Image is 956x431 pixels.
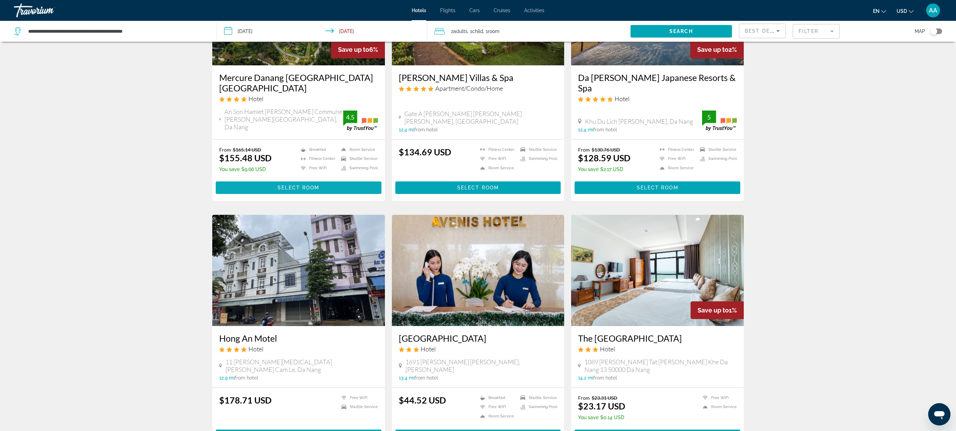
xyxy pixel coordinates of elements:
div: 5 star Hotel [578,95,737,103]
li: Shuttle Service [517,147,557,153]
a: Select Room [395,183,561,190]
a: Select Room [575,183,740,190]
div: 4 star Hotel [219,95,378,103]
span: 1089 [PERSON_NAME] Tat [PERSON_NAME] Khe Da Nang 13 50000 Da Nang [584,358,737,373]
button: Select Room [575,181,740,194]
span: Khu Du Lich [PERSON_NAME], Da Nang [585,117,693,125]
button: User Menu [924,3,942,18]
a: [PERSON_NAME] Villas & Spa [399,72,558,83]
div: 3 star Hotel [578,345,737,353]
div: 5 star Apartment [399,84,558,92]
button: Check-in date: Sep 12, 2025 Check-out date: Sep 13, 2025 [217,21,427,42]
p: $0.14 USD [578,415,625,420]
li: Free WiFi [477,156,517,162]
img: trustyou-badge.svg [702,111,737,131]
a: Select Room [216,183,381,190]
li: Free WiFi [338,395,378,401]
span: 14.2 mi [578,375,593,381]
span: Select Room [278,185,319,190]
span: AA [929,7,937,14]
span: Best Deals [745,28,781,34]
span: 1691 [PERSON_NAME] [PERSON_NAME], [PERSON_NAME] [405,358,557,373]
li: Breakfast [297,147,338,153]
span: Hotel [248,345,263,353]
button: Toggle map [925,28,942,34]
ins: $44.52 USD [399,395,446,405]
span: , 1 [483,26,500,36]
li: Fitness Center [477,147,517,153]
img: trustyou-badge.svg [343,111,378,131]
a: Hong An Motel [219,333,378,343]
span: Save up to [338,46,369,53]
li: Breakfast [477,395,517,401]
iframe: Кнопка запуска окна обмена сообщениями [928,403,950,425]
li: Room Service [477,413,517,419]
img: Hotel image [212,215,385,326]
li: Swimming Pool [517,156,557,162]
span: From [578,395,590,401]
span: 12.4 mi [399,127,414,132]
ins: $128.59 USD [578,153,631,163]
span: en [873,8,880,14]
li: Free WiFi [477,404,517,410]
li: Shuttle Service [338,404,378,410]
li: Fitness Center [656,147,697,153]
ins: $23.17 USD [578,401,625,411]
a: Flights [440,8,455,13]
h3: The [GEOGRAPHIC_DATA] [578,333,737,343]
a: Cruises [494,8,510,13]
mat-select: Sort by [745,27,780,35]
li: Free WiFi [297,165,338,171]
span: from hotel [414,375,438,381]
span: Child [472,29,483,34]
span: You save [578,166,599,172]
li: Swimming Pool [517,404,557,410]
span: 12.9 mi [219,375,234,381]
li: Swimming Pool [338,165,378,171]
span: Hotel [421,345,436,353]
span: from hotel [593,375,617,381]
li: Shuttle Service [338,156,378,162]
li: Shuttle Service [697,147,737,153]
p: $9.66 USD [219,166,272,172]
a: Mercure Danang [GEOGRAPHIC_DATA] [GEOGRAPHIC_DATA] [219,72,378,93]
span: Gate A [PERSON_NAME] [PERSON_NAME] [PERSON_NAME], [GEOGRAPHIC_DATA] [404,110,557,125]
span: 13.4 mi [399,375,414,381]
li: Room Service [477,165,517,171]
div: 6% [331,41,385,58]
span: Save up to [698,307,729,314]
button: Change currency [897,6,914,16]
span: USD [897,8,907,14]
a: Cars [469,8,480,13]
img: Hotel image [571,215,744,326]
span: Hotel [248,95,263,103]
span: Select Room [637,185,678,190]
a: Hotels [412,8,426,13]
span: Apartment/Condo/Home [435,84,503,92]
button: Select Room [216,181,381,194]
span: 12.4 mi [578,127,593,132]
span: From [578,147,590,153]
li: Swimming Pool [697,156,737,162]
li: Room Service [338,147,378,153]
span: An Son Hamlet [PERSON_NAME] Commune [PERSON_NAME][GEOGRAPHIC_DATA], Da Nang [224,108,343,131]
a: Travorium [14,1,83,19]
p: $2.17 USD [578,166,631,172]
div: 5 [702,113,716,121]
span: from hotel [593,127,617,132]
button: Filter [793,24,840,39]
a: Activities [524,8,544,13]
a: Da [PERSON_NAME] Japanese Resorts & Spa [578,72,737,93]
del: $130.76 USD [592,147,620,153]
del: $165.14 USD [233,147,261,153]
a: [GEOGRAPHIC_DATA] [399,333,558,343]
